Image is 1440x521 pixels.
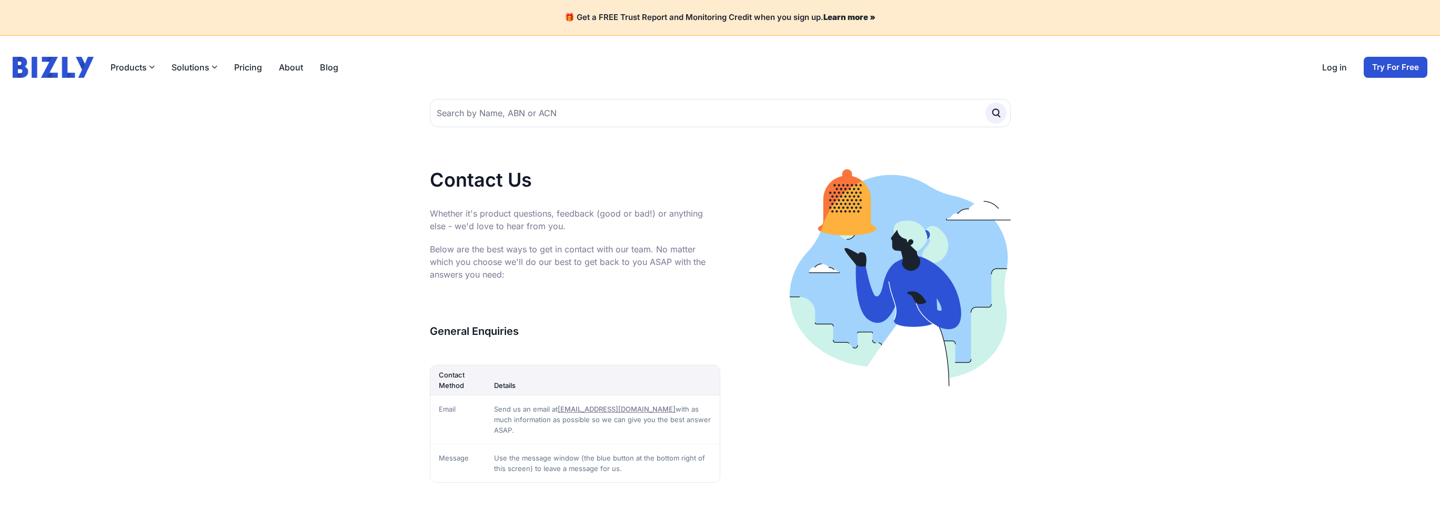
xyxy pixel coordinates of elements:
[430,243,720,281] p: Below are the best ways to get in contact with our team. No matter which you choose we'll do our ...
[430,99,1011,127] input: Search by Name, ABN or ACN
[430,323,720,340] h3: General Enquiries
[279,61,303,74] a: About
[823,12,875,22] a: Learn more »
[486,365,719,395] th: Details
[13,13,1427,23] h4: 🎁 Get a FREE Trust Report and Monitoring Credit when you sign up.
[172,61,217,74] button: Solutions
[430,444,486,482] td: Message
[110,61,155,74] button: Products
[558,405,676,413] a: [EMAIL_ADDRESS][DOMAIN_NAME]
[430,365,486,395] th: Contact Method
[486,395,719,444] td: Send us an email at with as much information as possible so we can give you the best answer ASAP.
[1364,57,1427,78] a: Try For Free
[430,395,486,444] td: Email
[430,207,720,232] p: Whether it's product questions, feedback (good or bad!) or anything else - we'd love to hear from...
[320,61,338,74] a: Blog
[1322,61,1347,74] a: Log in
[486,444,719,482] td: Use the message window (the blue button at the bottom right of this screen) to leave a message fo...
[430,169,720,190] h1: Contact Us
[234,61,262,74] a: Pricing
